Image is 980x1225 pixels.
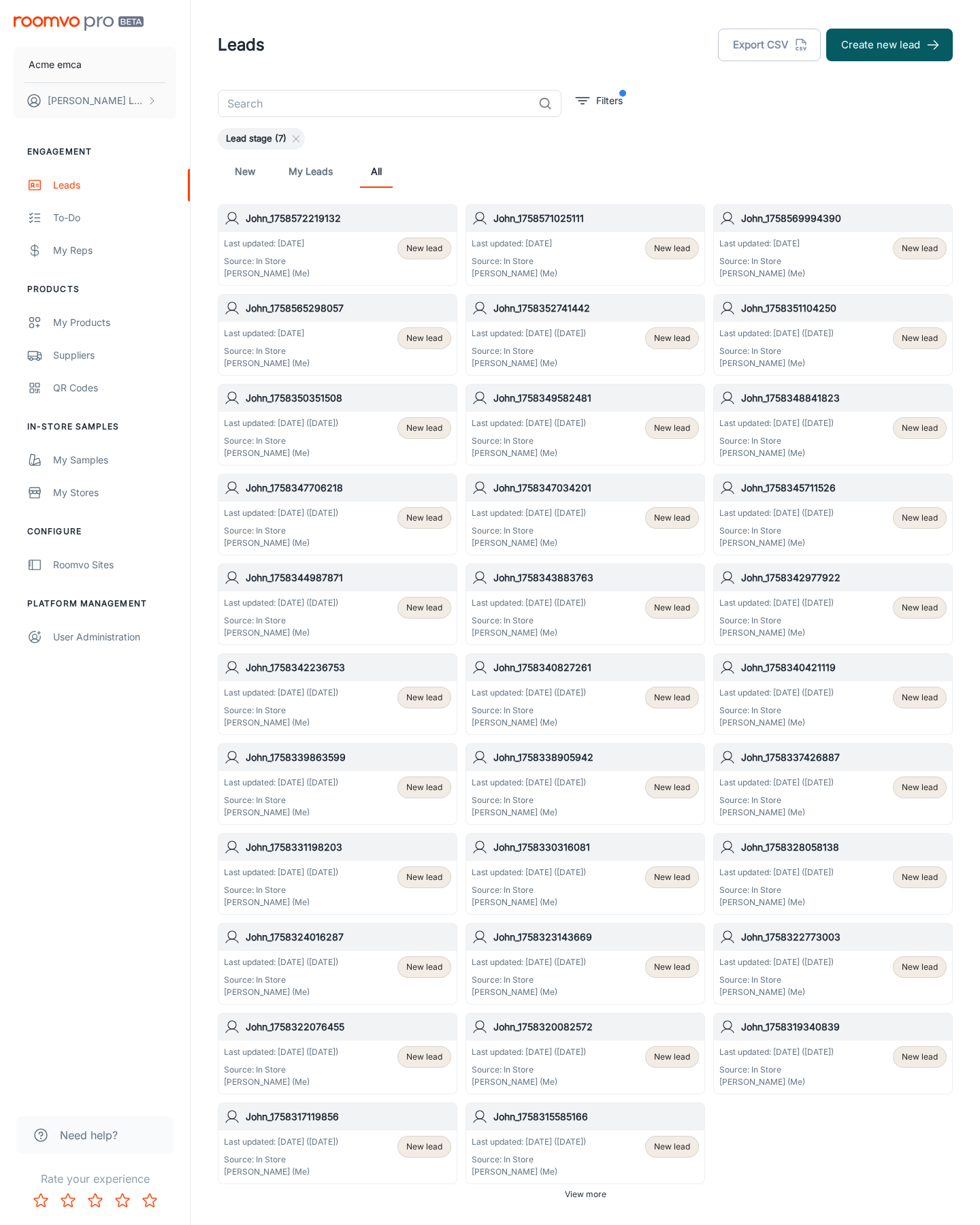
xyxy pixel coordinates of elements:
p: [PERSON_NAME] (Me) [224,986,338,998]
p: [PERSON_NAME] (Me) [719,267,805,280]
h1: Leads [218,33,265,57]
p: Last updated: [DATE] ([DATE]) [224,507,338,519]
h6: John_1758337426887 [741,750,947,765]
p: Last updated: [DATE] ([DATE]) [719,327,834,340]
h6: John_1758347706218 [246,480,451,495]
p: [PERSON_NAME] (Me) [719,1076,834,1088]
p: Last updated: [DATE] ([DATE]) [472,866,586,879]
h6: John_1758348841823 [741,391,947,406]
p: Filters [596,93,623,108]
a: John_1758315585166Last updated: [DATE] ([DATE])Source: In Store[PERSON_NAME] (Me)New lead [465,1102,705,1184]
span: New lead [654,691,690,704]
a: John_1758569994390Last updated: [DATE]Source: In Store[PERSON_NAME] (Me)New lead [713,204,953,286]
h6: John_1758320082572 [493,1019,699,1034]
p: Last updated: [DATE] ([DATE]) [719,1046,834,1058]
div: Roomvo Sites [53,557,176,572]
span: New lead [406,871,442,883]
p: [PERSON_NAME] (Me) [224,447,338,459]
p: Source: In Store [224,704,338,717]
p: [PERSON_NAME] (Me) [472,537,586,549]
p: Source: In Store [224,525,338,537]
h6: John_1758565298057 [246,301,451,316]
span: New lead [902,512,938,524]
p: Last updated: [DATE] ([DATE]) [719,507,834,519]
p: Source: In Store [224,435,338,447]
p: Last updated: [DATE] [224,327,310,340]
span: New lead [654,332,690,344]
p: Last updated: [DATE] ([DATE]) [719,956,834,968]
span: New lead [406,781,442,794]
span: New lead [406,961,442,973]
p: Source: In Store [719,704,834,717]
button: Export CSV [718,29,821,61]
p: Source: In Store [224,794,338,806]
h6: John_1758319340839 [741,1019,947,1034]
span: New lead [654,242,690,255]
h6: John_1758323143669 [493,930,699,945]
div: My Reps [53,243,176,258]
p: Last updated: [DATE] ([DATE]) [472,597,586,609]
span: New lead [406,332,442,344]
p: Last updated: [DATE] ([DATE]) [224,777,338,789]
h6: John_1758338905942 [493,750,699,765]
button: Rate 2 star [54,1187,82,1214]
p: [PERSON_NAME] (Me) [719,447,834,459]
span: New lead [654,871,690,883]
span: New lead [902,332,938,344]
p: [PERSON_NAME] (Me) [719,537,834,549]
a: John_1758344987871Last updated: [DATE] ([DATE])Source: In Store[PERSON_NAME] (Me)New lead [218,563,457,645]
a: John_1758351104250Last updated: [DATE] ([DATE])Source: In Store[PERSON_NAME] (Me)New lead [713,294,953,376]
div: Leads [53,178,176,193]
button: View more [559,1184,612,1205]
p: Source: In Store [472,345,586,357]
span: New lead [654,961,690,973]
h6: John_1758330316081 [493,840,699,855]
p: Last updated: [DATE] ([DATE]) [719,597,834,609]
a: John_1758572219132Last updated: [DATE]Source: In Store[PERSON_NAME] (Me)New lead [218,204,457,286]
p: [PERSON_NAME] (Me) [472,986,586,998]
a: John_1758322076455Last updated: [DATE] ([DATE])Source: In Store[PERSON_NAME] (Me)New lead [218,1013,457,1094]
a: John_1758340421119Last updated: [DATE] ([DATE])Source: In Store[PERSON_NAME] (Me)New lead [713,653,953,735]
p: [PERSON_NAME] (Me) [472,357,586,370]
p: [PERSON_NAME] (Me) [719,896,834,909]
h6: John_1758324016287 [246,930,451,945]
span: New lead [654,1141,690,1153]
a: John_1758317119856Last updated: [DATE] ([DATE])Source: In Store[PERSON_NAME] (Me)New lead [218,1102,457,1184]
a: New [229,155,261,188]
p: Last updated: [DATE] ([DATE]) [472,507,586,519]
span: New lead [902,422,938,434]
span: New lead [654,422,690,434]
h6: John_1758339863599 [246,750,451,765]
p: Last updated: [DATE] ([DATE]) [224,866,338,879]
span: New lead [654,781,690,794]
span: New lead [902,961,938,973]
button: Create new lead [826,29,953,61]
p: [PERSON_NAME] Leaptools [48,93,144,108]
span: New lead [902,602,938,614]
a: John_1758328058138Last updated: [DATE] ([DATE])Source: In Store[PERSON_NAME] (Me)New lead [713,833,953,915]
p: Source: In Store [472,884,586,896]
p: Last updated: [DATE] ([DATE]) [472,956,586,968]
span: New lead [406,1141,442,1153]
a: John_1758319340839Last updated: [DATE] ([DATE])Source: In Store[PERSON_NAME] (Me)New lead [713,1013,953,1094]
p: Source: In Store [472,525,586,537]
h6: John_1758350351508 [246,391,451,406]
a: John_1758565298057Last updated: [DATE]Source: In Store[PERSON_NAME] (Me)New lead [218,294,457,376]
h6: John_1758349582481 [493,391,699,406]
h6: John_1758343883763 [493,570,699,585]
a: John_1758331198203Last updated: [DATE] ([DATE])Source: In Store[PERSON_NAME] (Me)New lead [218,833,457,915]
p: [PERSON_NAME] (Me) [472,267,557,280]
h6: John_1758342977922 [741,570,947,585]
p: [PERSON_NAME] (Me) [719,627,834,639]
a: John_1758323143669Last updated: [DATE] ([DATE])Source: In Store[PERSON_NAME] (Me)New lead [465,923,705,1004]
a: My Leads [289,155,333,188]
a: John_1758352741442Last updated: [DATE] ([DATE])Source: In Store[PERSON_NAME] (Me)New lead [465,294,705,376]
p: Source: In Store [472,1064,586,1076]
input: Search [218,90,533,117]
a: John_1758324016287Last updated: [DATE] ([DATE])Source: In Store[PERSON_NAME] (Me)New lead [218,923,457,1004]
p: Source: In Store [472,1154,586,1166]
span: New lead [902,871,938,883]
a: John_1758349582481Last updated: [DATE] ([DATE])Source: In Store[PERSON_NAME] (Me)New lead [465,384,705,465]
span: View more [565,1188,606,1200]
h6: John_1758317119856 [246,1109,451,1124]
